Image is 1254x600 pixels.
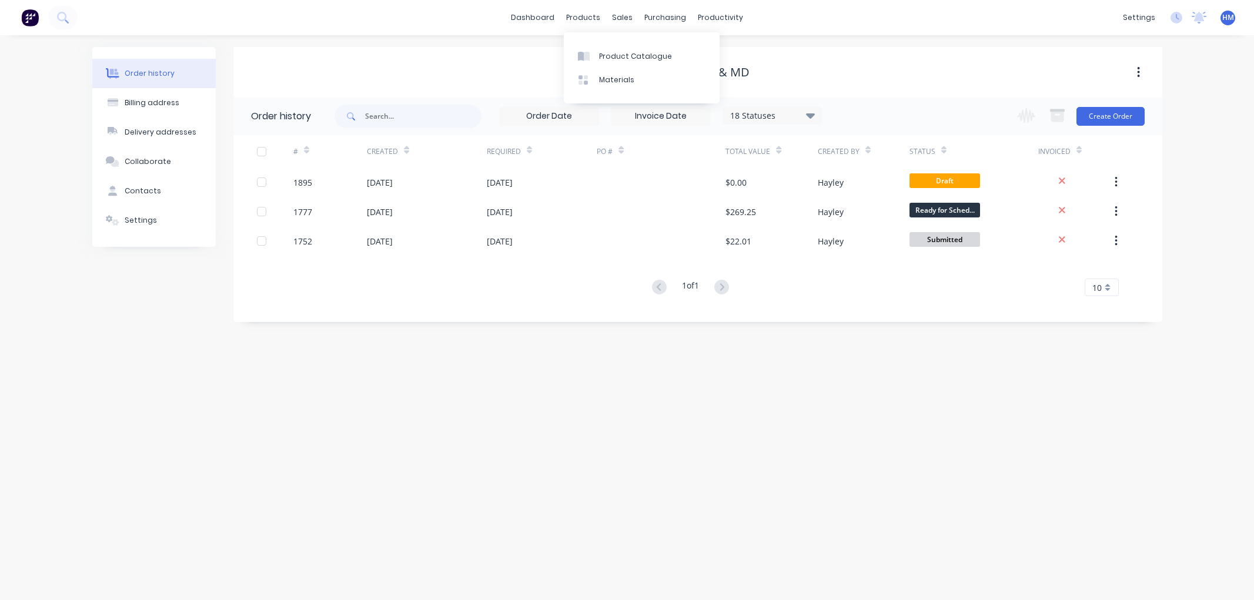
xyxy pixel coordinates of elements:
a: Materials [564,68,720,92]
div: Hayley [818,176,844,189]
span: 10 [1092,281,1102,294]
div: [DATE] [367,235,393,247]
div: purchasing [638,9,692,26]
div: [DATE] [487,206,513,218]
div: Invoiced [1038,146,1071,157]
div: # [293,135,367,167]
div: Status [909,135,1038,167]
div: 18 Statuses [723,109,822,122]
div: Required [487,146,521,157]
div: Settings [125,215,157,226]
div: Materials [599,75,634,85]
div: # [293,146,298,157]
div: Hayley [818,206,844,218]
div: Total Value [725,135,817,167]
button: Collaborate [92,147,216,176]
div: Order history [251,109,311,123]
input: Invoice Date [611,108,710,125]
div: $22.01 [725,235,751,247]
div: Invoiced [1038,135,1112,167]
button: Delivery addresses [92,118,216,147]
div: $269.25 [725,206,756,218]
div: Created By [818,146,860,157]
a: Product Catalogue [564,44,720,68]
div: Status [909,146,935,157]
div: 1777 [293,206,312,218]
div: sales [606,9,638,26]
div: Product Catalogue [599,51,672,62]
div: Contacts [125,186,161,196]
span: HM [1222,12,1234,23]
div: $0.00 [725,176,747,189]
div: Delivery addresses [125,127,196,138]
input: Order Date [500,108,598,125]
div: Created [367,135,486,167]
div: settings [1117,9,1161,26]
div: PO # [597,146,613,157]
img: Factory [21,9,39,26]
div: 1752 [293,235,312,247]
span: Submitted [909,232,980,247]
div: Required [487,135,597,167]
div: [DATE] [367,206,393,218]
div: [DATE] [487,235,513,247]
button: Settings [92,206,216,235]
button: Billing address [92,88,216,118]
div: Hayley [818,235,844,247]
button: Order history [92,59,216,88]
div: 1895 [293,176,312,189]
button: Create Order [1076,107,1145,126]
div: Collaborate [125,156,171,167]
div: Created [367,146,398,157]
span: Draft [909,173,980,188]
span: Ready for Sched... [909,203,980,217]
div: Total Value [725,146,770,157]
a: dashboard [505,9,560,26]
div: products [560,9,606,26]
button: Contacts [92,176,216,206]
div: 1 of 1 [682,279,699,296]
input: Search... [365,105,481,128]
div: PO # [597,135,725,167]
div: Order history [125,68,175,79]
div: [DATE] [367,176,393,189]
div: Created By [818,135,909,167]
div: Billing address [125,98,179,108]
div: productivity [692,9,749,26]
div: [DATE] [487,176,513,189]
